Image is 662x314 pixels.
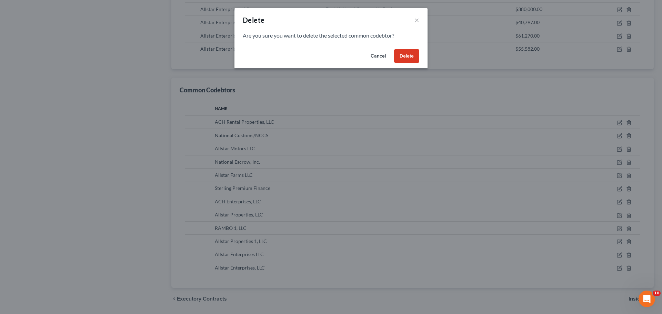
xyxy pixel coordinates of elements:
p: Are you sure you want to delete the selected common codebtor? [243,32,419,40]
iframe: Intercom live chat [639,291,655,307]
button: Delete [394,49,419,63]
button: Cancel [365,49,391,63]
button: × [414,16,419,24]
div: Delete [243,15,264,25]
span: 10 [653,291,661,296]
